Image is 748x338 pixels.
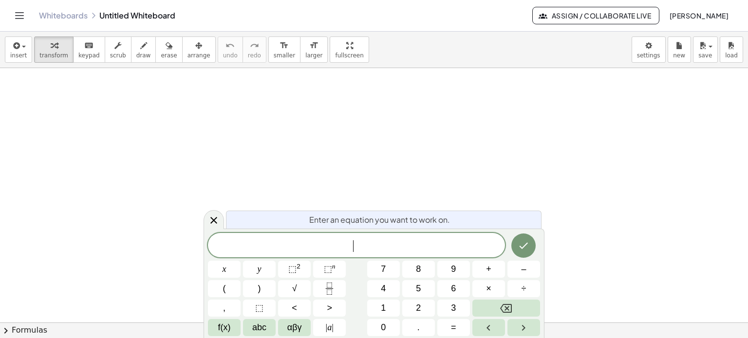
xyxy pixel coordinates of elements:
[278,319,311,336] button: Greek alphabet
[208,261,241,278] button: x
[353,240,359,252] span: ​
[332,263,336,270] sup: n
[451,321,456,334] span: =
[725,52,738,59] span: load
[187,52,210,59] span: arrange
[402,280,435,297] button: 5
[278,300,311,317] button: Less than
[313,319,346,336] button: Absolute value
[632,36,666,63] button: settings
[507,280,540,297] button: Divide
[486,263,491,276] span: +
[131,36,156,63] button: draw
[472,319,505,336] button: Left arrow
[252,321,266,334] span: abc
[258,282,261,295] span: )
[472,261,505,278] button: Plus
[693,36,718,63] button: save
[313,280,346,297] button: Fraction
[451,302,456,315] span: 3
[326,321,334,334] span: a
[278,280,311,297] button: Square root
[309,214,450,226] span: Enter an equation you want to work on.
[250,40,259,52] i: redo
[258,263,262,276] span: y
[243,300,276,317] button: Placeholder
[78,52,100,59] span: keypad
[292,282,297,295] span: √
[437,300,470,317] button: 3
[208,319,241,336] button: Functions
[332,322,334,332] span: |
[292,302,297,315] span: <
[381,282,386,295] span: 4
[669,11,729,20] span: [PERSON_NAME]
[521,263,526,276] span: –
[326,322,328,332] span: |
[243,36,266,63] button: redoredo
[5,36,32,63] button: insert
[218,36,243,63] button: undoundo
[73,36,105,63] button: keyboardkeypad
[416,282,421,295] span: 5
[34,36,74,63] button: transform
[367,300,400,317] button: 1
[437,319,470,336] button: Equals
[10,52,27,59] span: insert
[223,282,226,295] span: (
[182,36,216,63] button: arrange
[208,300,241,317] button: ,
[381,321,386,334] span: 0
[208,280,241,297] button: (
[335,52,363,59] span: fullscreen
[39,11,88,20] a: Whiteboards
[243,261,276,278] button: y
[367,261,400,278] button: 7
[472,300,540,317] button: Backspace
[668,36,691,63] button: new
[278,261,311,278] button: Squared
[720,36,743,63] button: load
[437,261,470,278] button: 9
[402,261,435,278] button: 8
[541,11,651,20] span: Assign / Collaborate Live
[507,319,540,336] button: Right arrow
[451,282,456,295] span: 6
[673,52,685,59] span: new
[243,280,276,297] button: )
[313,300,346,317] button: Greater than
[327,302,332,315] span: >
[451,263,456,276] span: 9
[218,321,231,334] span: f(x)
[287,321,302,334] span: αβγ
[486,282,491,295] span: ×
[297,263,300,270] sup: 2
[402,319,435,336] button: .
[324,264,332,274] span: ⬚
[532,7,659,24] button: Assign / Collaborate Live
[511,233,536,258] button: Done
[402,300,435,317] button: 2
[243,319,276,336] button: Alphabet
[437,280,470,297] button: 6
[110,52,126,59] span: scrub
[416,263,421,276] span: 8
[274,52,295,59] span: smaller
[522,282,526,295] span: ÷
[39,52,68,59] span: transform
[698,52,712,59] span: save
[161,52,177,59] span: erase
[223,302,225,315] span: ,
[367,319,400,336] button: 0
[300,36,328,63] button: format_sizelarger
[309,40,318,52] i: format_size
[288,264,297,274] span: ⬚
[305,52,322,59] span: larger
[661,7,736,24] button: [PERSON_NAME]
[223,263,226,276] span: x
[248,52,261,59] span: redo
[255,302,263,315] span: ⬚
[136,52,151,59] span: draw
[637,52,660,59] span: settings
[330,36,369,63] button: fullscreen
